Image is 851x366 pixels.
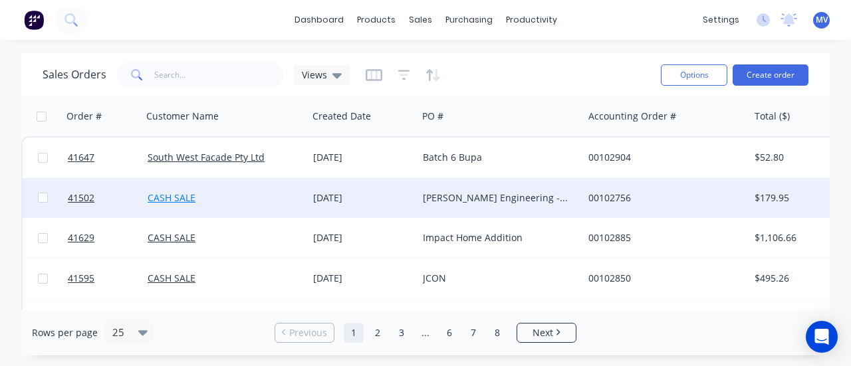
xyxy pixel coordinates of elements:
[439,10,499,30] div: purchasing
[313,151,412,164] div: [DATE]
[68,231,94,244] span: 41629
[313,191,412,205] div: [DATE]
[733,64,808,86] button: Create order
[313,272,412,285] div: [DATE]
[148,151,265,163] a: South West Facade Pty Ltd
[439,323,459,343] a: Page 6
[588,272,736,285] div: 00102850
[289,326,327,339] span: Previous
[533,326,553,339] span: Next
[755,110,790,123] div: Total ($)
[43,68,106,81] h1: Sales Orders
[146,110,219,123] div: Customer Name
[696,10,746,30] div: settings
[517,326,576,339] a: Next page
[463,323,483,343] a: Page 7
[68,191,94,205] span: 41502
[350,10,402,30] div: products
[68,218,148,258] a: 41629
[275,326,334,339] a: Previous page
[368,323,388,343] a: Page 2
[148,272,195,284] a: CASH SALE
[344,323,364,343] a: Page 1 is your current page
[755,231,832,244] div: $1,106.66
[423,272,570,285] div: JCON
[755,151,832,164] div: $52.80
[148,191,195,204] a: CASH SALE
[312,110,371,123] div: Created Date
[32,326,98,339] span: Rows per page
[288,10,350,30] a: dashboard
[68,151,94,164] span: 41647
[68,258,148,298] a: 41595
[392,323,412,343] a: Page 3
[588,110,676,123] div: Accounting Order #
[148,231,195,244] a: CASH SALE
[499,10,564,30] div: productivity
[416,323,435,343] a: Jump forward
[806,321,838,353] div: Open Intercom Messenger
[588,191,736,205] div: 00102756
[68,137,148,177] a: 41647
[588,151,736,164] div: 00102904
[423,191,570,205] div: [PERSON_NAME] Engineering - 14695
[423,151,570,164] div: Batch 6 Bupa
[154,62,284,88] input: Search...
[68,178,148,218] a: 41502
[66,110,102,123] div: Order #
[755,272,832,285] div: $495.26
[588,231,736,244] div: 00102885
[487,323,507,343] a: Page 8
[661,64,727,86] button: Options
[422,110,443,123] div: PO #
[24,10,44,30] img: Factory
[68,272,94,285] span: 41595
[816,14,828,26] span: MV
[755,191,832,205] div: $179.95
[402,10,439,30] div: sales
[269,323,582,343] ul: Pagination
[68,299,148,339] a: 41646
[302,68,327,82] span: Views
[313,231,412,244] div: [DATE]
[423,231,570,244] div: Impact Home Addition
